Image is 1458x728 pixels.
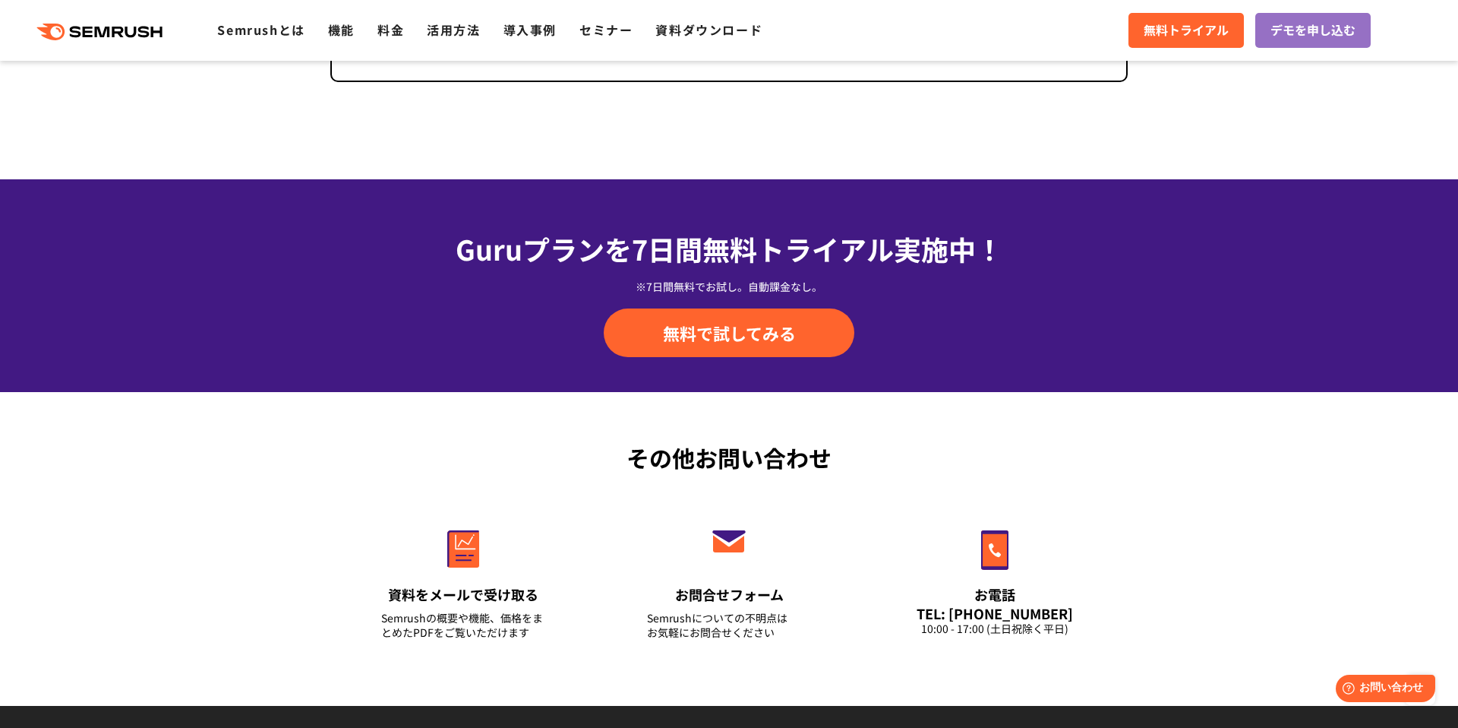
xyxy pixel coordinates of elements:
div: ※7日間無料でお試し。自動課金なし。 [330,279,1128,294]
div: Guruプランを7日間 [330,228,1128,269]
a: 活用方法 [427,21,480,39]
a: セミナー [579,21,633,39]
iframe: Help widget launcher [1323,669,1441,711]
div: 10:00 - 17:00 (土日祝除く平日) [913,622,1077,636]
div: その他お問い合わせ [330,441,1128,475]
div: Semrushの概要や機能、価格をまとめたPDFをご覧いただけます [381,611,545,640]
span: デモを申し込む [1270,21,1355,40]
a: 機能 [328,21,355,39]
div: Semrushについての不明点は お気軽にお問合せください [647,611,811,640]
a: お問合せフォーム Semrushについての不明点はお気軽にお問合せください [615,498,843,659]
a: 資料をメールで受け取る Semrushの概要や機能、価格をまとめたPDFをご覧いただけます [349,498,577,659]
div: TEL: [PHONE_NUMBER] [913,605,1077,622]
span: 無料トライアル [1144,21,1229,40]
div: お電話 [913,585,1077,604]
a: 無料で試してみる [604,309,854,357]
span: 無料トライアル実施中！ [702,229,1003,268]
div: 資料をメールで受け取る [381,585,545,604]
a: デモを申し込む [1255,13,1371,48]
a: 導入事例 [503,21,557,39]
a: 資料ダウンロード [655,21,762,39]
a: 料金 [377,21,404,39]
a: 無料トライアル [1128,13,1244,48]
div: お問合せフォーム [647,585,811,604]
span: 無料で試してみる [663,321,796,344]
a: Semrushとは [217,21,305,39]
